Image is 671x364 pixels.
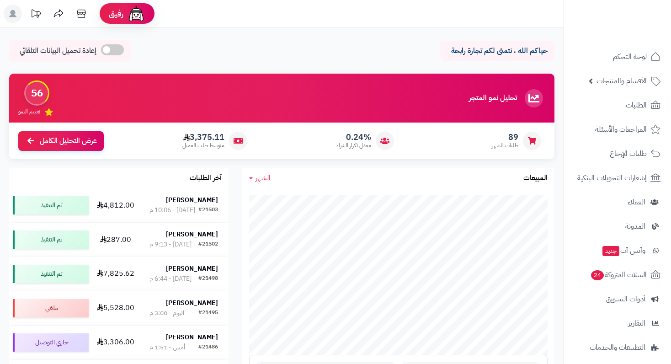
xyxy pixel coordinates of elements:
[606,293,645,305] span: أدوات التسويق
[336,142,371,150] span: معدل تكرار الشراء
[256,172,271,183] span: الشهر
[591,270,604,280] span: 24
[182,142,224,150] span: متوسط طلب العميل
[198,274,218,284] div: #21498
[577,171,647,184] span: إشعارات التحويلات البنكية
[149,206,195,215] div: [DATE] - 10:06 م
[149,343,185,352] div: أمس - 1:51 م
[198,206,218,215] div: #21503
[24,5,47,25] a: تحديثات المنصة
[570,191,666,213] a: العملاء
[149,309,184,318] div: اليوم - 3:00 م
[523,174,548,182] h3: المبيعات
[166,230,218,239] strong: [PERSON_NAME]
[570,215,666,237] a: المدونة
[570,167,666,189] a: إشعارات التحويلات البنكية
[198,343,218,352] div: #21486
[590,268,647,281] span: السلات المتروكة
[595,123,647,136] span: المراجعات والأسئلة
[570,46,666,68] a: لوحة التحكم
[570,312,666,334] a: التقارير
[249,173,271,183] a: الشهر
[628,317,645,330] span: التقارير
[20,46,96,56] span: إعادة تحميل البيانات التلقائي
[336,132,371,142] span: 0.24%
[166,332,218,342] strong: [PERSON_NAME]
[447,46,548,56] p: حياكم الله ، نتمنى لكم تجارة رابحة
[92,291,139,325] td: 5,528.00
[13,299,89,317] div: ملغي
[18,108,40,116] span: تقييم النمو
[182,132,224,142] span: 3,375.11
[13,196,89,214] div: تم التنفيذ
[198,309,218,318] div: #21495
[492,142,518,150] span: طلبات الشهر
[198,240,218,249] div: #21502
[570,118,666,140] a: المراجعات والأسئلة
[570,240,666,262] a: وآتس آبجديد
[570,288,666,310] a: أدوات التسويق
[570,94,666,116] a: الطلبات
[18,131,104,151] a: عرض التحليل الكامل
[149,240,192,249] div: [DATE] - 9:13 م
[13,333,89,352] div: جاري التوصيل
[570,264,666,286] a: السلات المتروكة24
[92,257,139,291] td: 7,825.62
[92,188,139,222] td: 4,812.00
[92,223,139,257] td: 287.00
[127,5,145,23] img: ai-face.png
[109,8,123,19] span: رفيق
[166,195,218,205] strong: [PERSON_NAME]
[602,246,619,256] span: جديد
[149,274,192,284] div: [DATE] - 6:44 م
[469,94,517,102] h3: تحليل نمو المتجر
[570,337,666,359] a: التطبيقات والخدمات
[13,230,89,249] div: تم التنفيذ
[570,143,666,165] a: طلبات الإرجاع
[609,24,662,43] img: logo-2.png
[190,174,222,182] h3: آخر الطلبات
[610,147,647,160] span: طلبات الإرجاع
[92,326,139,359] td: 3,306.00
[13,265,89,283] div: تم التنفيذ
[625,220,645,233] span: المدونة
[492,132,518,142] span: 89
[166,298,218,308] strong: [PERSON_NAME]
[613,50,647,63] span: لوحة التحكم
[166,264,218,273] strong: [PERSON_NAME]
[40,136,97,146] span: عرض التحليل الكامل
[628,196,645,209] span: العملاء
[602,244,645,257] span: وآتس آب
[596,75,647,87] span: الأقسام والمنتجات
[590,341,645,354] span: التطبيقات والخدمات
[626,99,647,112] span: الطلبات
